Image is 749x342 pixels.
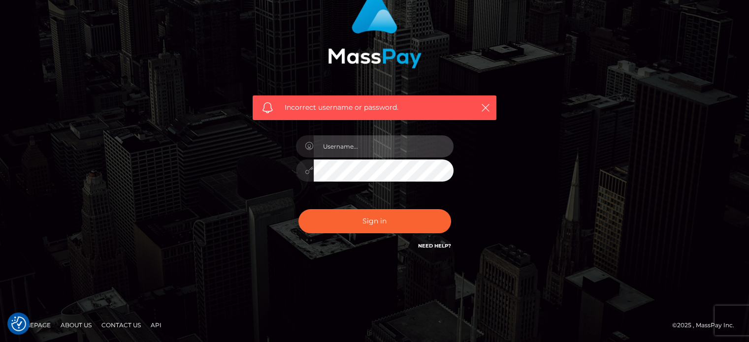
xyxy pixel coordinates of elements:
span: Incorrect username or password. [285,102,464,113]
a: Homepage [11,317,55,333]
a: Contact Us [98,317,145,333]
img: Revisit consent button [11,316,26,331]
button: Consent Preferences [11,316,26,331]
input: Username... [314,135,454,157]
a: About Us [57,317,96,333]
a: API [147,317,165,333]
a: Need Help? [418,243,451,249]
button: Sign in [298,209,451,233]
div: © 2025 , MassPay Inc. [672,320,742,331]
